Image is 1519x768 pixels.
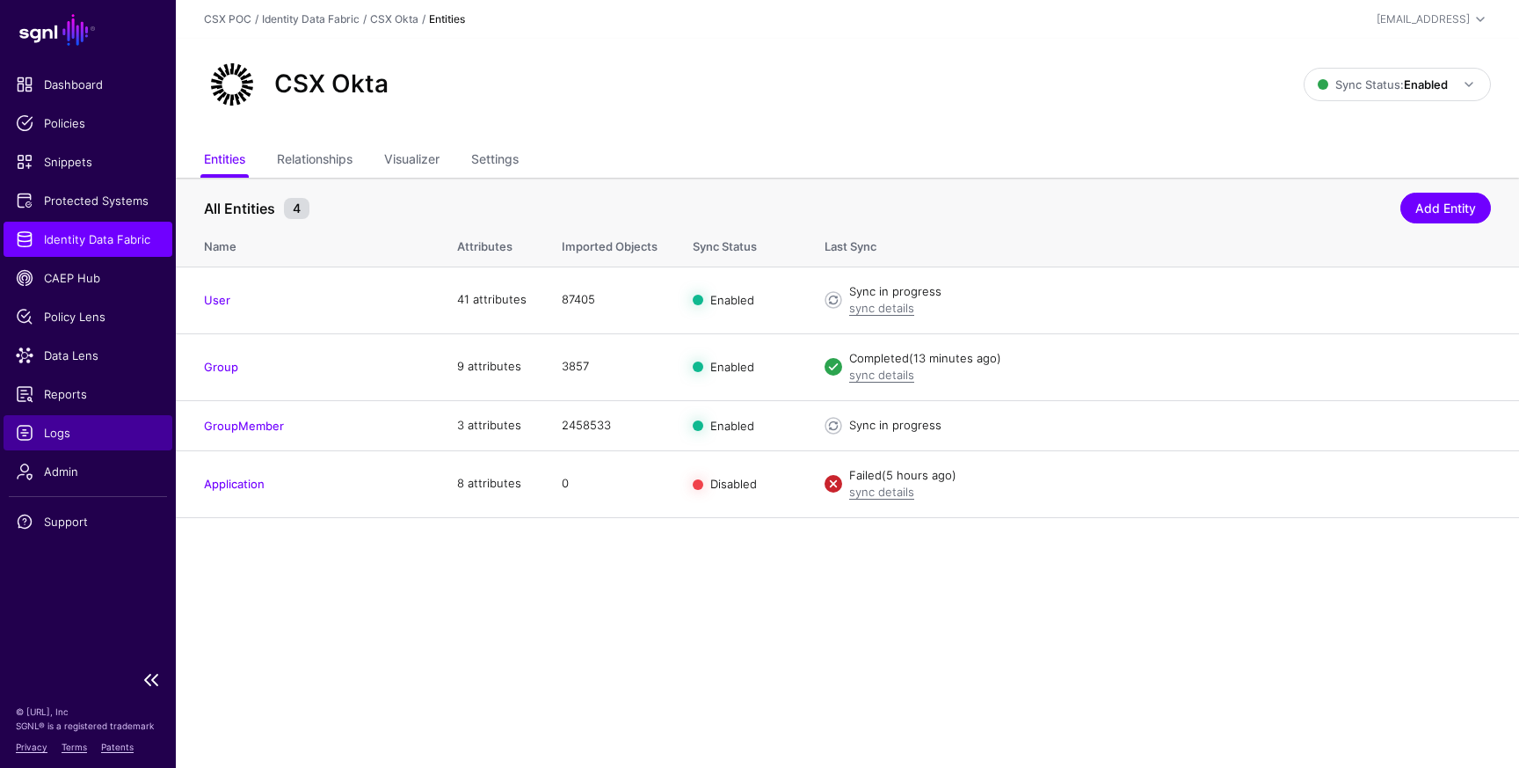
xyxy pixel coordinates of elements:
th: Attributes [440,221,544,267]
a: Privacy [16,742,47,752]
a: Relationships [277,144,352,178]
th: Imported Objects [544,221,675,267]
div: Sync in progress [849,283,1491,301]
strong: Entities [429,12,465,26]
td: 2458533 [544,400,675,450]
a: Admin [4,454,172,489]
span: Dashboard [16,76,160,93]
span: Enabled [710,293,754,307]
a: CSX Okta [370,12,418,26]
a: Settings [471,144,519,178]
a: Application [204,477,265,491]
small: 4 [284,198,309,219]
td: 41 attributes [440,267,544,333]
p: © [URL], Inc [16,705,160,719]
div: / [251,11,262,27]
a: Policies [4,106,172,141]
a: Logs [4,415,172,450]
a: Add Entity [1400,193,1491,223]
a: Data Lens [4,338,172,373]
a: CSX POC [204,12,251,26]
a: GroupMember [204,419,284,433]
span: Logs [16,424,160,442]
a: Policy Lens [4,299,172,334]
span: Enabled [710,360,754,374]
a: sync details [849,485,914,499]
div: Sync in progress [849,417,1491,435]
a: Terms [62,742,87,752]
a: Identity Data Fabric [4,222,172,257]
a: sync details [849,301,914,315]
a: Entities [204,144,245,178]
a: SGNL [11,11,165,49]
a: Snippets [4,144,172,179]
p: SGNL® is a registered trademark [16,719,160,733]
span: Data Lens [16,347,160,364]
a: Patents [101,742,134,752]
th: Last Sync [807,221,1519,267]
span: Policies [16,114,160,132]
span: Protected Systems [16,192,160,209]
a: Reports [4,377,172,412]
span: Snippets [16,153,160,171]
td: 87405 [544,267,675,333]
span: Support [16,513,160,530]
span: CAEP Hub [16,269,160,287]
span: All Entities [200,198,280,219]
strong: Enabled [1404,77,1448,91]
th: Name [176,221,440,267]
a: Identity Data Fabric [262,12,360,26]
td: 3 attributes [440,400,544,450]
span: Admin [16,463,160,480]
div: / [360,11,370,27]
div: / [418,11,429,27]
div: Completed (13 minutes ago) [849,350,1491,368]
a: Dashboard [4,67,172,102]
h2: CSX Okta [274,69,389,99]
span: Policy Lens [16,308,160,325]
span: Reports [16,385,160,403]
a: User [204,293,230,307]
td: 3857 [544,333,675,400]
span: Identity Data Fabric [16,230,160,248]
a: Protected Systems [4,183,172,218]
td: 8 attributes [440,450,544,517]
td: 0 [544,450,675,517]
a: CAEP Hub [4,260,172,296]
td: 9 attributes [440,333,544,400]
a: sync details [849,368,914,382]
div: [EMAIL_ADDRESS] [1377,11,1470,27]
a: Visualizer [384,144,440,178]
span: Disabled [710,477,757,491]
div: Failed (5 hours ago) [849,467,1491,485]
a: Group [204,360,238,374]
span: Enabled [710,418,754,432]
th: Sync Status [675,221,807,267]
span: Sync Status: [1318,77,1448,91]
img: svg+xml;base64,PHN2ZyB3aWR0aD0iNjQiIGhlaWdodD0iNjQiIHZpZXdCb3g9IjAgMCA2NCA2NCIgZmlsbD0ibm9uZSIgeG... [204,56,260,113]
